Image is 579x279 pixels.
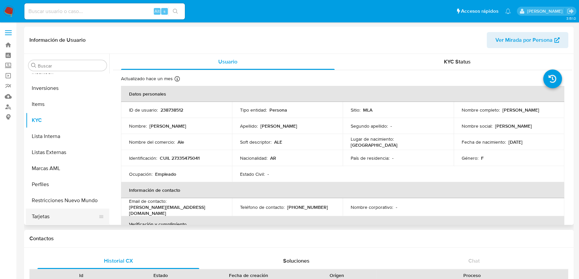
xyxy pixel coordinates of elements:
p: Email de contacto : [129,198,166,204]
p: - [390,123,392,129]
th: Verificación y cumplimiento [121,216,564,232]
div: Origen [302,272,371,279]
input: Buscar [38,63,104,69]
h1: Contactos [29,235,568,242]
p: Nombre completo : [462,107,500,113]
span: Ver Mirada por Persona [495,32,553,48]
p: Empleado [155,171,176,177]
p: Ale [178,139,184,145]
button: Perfiles [26,176,109,192]
button: Ver Mirada por Persona [487,32,568,48]
th: Información de contacto [121,182,564,198]
button: Buscar [31,63,36,68]
h1: Información de Usuario [29,37,86,43]
input: Buscar usuario o caso... [24,7,185,16]
p: [DATE] [508,139,523,145]
div: Fecha de creación [205,272,293,279]
button: Inversiones [26,80,109,96]
a: Salir [567,8,574,15]
p: - [396,204,397,210]
p: Nacionalidad : [240,155,267,161]
button: KYC [26,112,109,128]
p: AR [270,155,276,161]
p: Nombre del comercio : [129,139,175,145]
p: Sitio : [351,107,360,113]
p: - [267,171,269,177]
p: Teléfono de contacto : [240,204,284,210]
p: [PERSON_NAME][EMAIL_ADDRESS][DOMAIN_NAME] [129,204,221,216]
p: MLA [363,107,372,113]
span: KYC Status [444,58,471,65]
p: [GEOGRAPHIC_DATA] [351,142,397,148]
p: [PERSON_NAME] [502,107,539,113]
th: Datos personales [121,86,564,102]
p: alejandra.barbieri@mercadolibre.com [527,8,565,14]
p: CUIL 27335475041 [160,155,200,161]
button: Listas Externas [26,144,109,160]
p: Apellido : [240,123,258,129]
span: Accesos rápidos [461,8,498,15]
span: Usuario [218,58,237,65]
p: [PERSON_NAME] [260,123,297,129]
p: Identificación : [129,155,157,161]
p: [PERSON_NAME] [149,123,186,129]
p: Fecha de nacimiento : [462,139,506,145]
p: ID de usuario : [129,107,158,113]
p: Nombre social : [462,123,492,129]
button: Lista Interna [26,128,109,144]
p: Género : [462,155,478,161]
span: Alt [154,8,160,14]
p: F [481,155,484,161]
div: Estado [125,272,195,279]
div: Proceso [381,272,563,279]
p: Lugar de nacimiento : [351,136,394,142]
span: Chat [468,257,480,265]
span: Soluciones [283,257,309,265]
button: Items [26,96,109,112]
span: s [163,8,165,14]
p: ALE [274,139,282,145]
button: Tarjetas [26,208,104,225]
p: Actualizado hace un mes [121,76,173,82]
span: Historial CX [104,257,133,265]
button: Marcas AML [26,160,109,176]
button: Restricciones Nuevo Mundo [26,192,109,208]
p: Nombre corporativo : [351,204,393,210]
p: Tipo entidad : [240,107,267,113]
a: Notificaciones [505,8,511,14]
button: search-icon [168,7,182,16]
p: Segundo apellido : [351,123,388,129]
p: [PHONE_NUMBER] [287,204,328,210]
p: País de residencia : [351,155,389,161]
p: 238738512 [160,107,183,113]
div: Id [46,272,116,279]
p: Persona [269,107,287,113]
p: Estado Civil : [240,171,265,177]
p: - [392,155,393,161]
p: Nombre : [129,123,147,129]
p: [PERSON_NAME] [495,123,532,129]
p: Ocupación : [129,171,152,177]
p: Soft descriptor : [240,139,271,145]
